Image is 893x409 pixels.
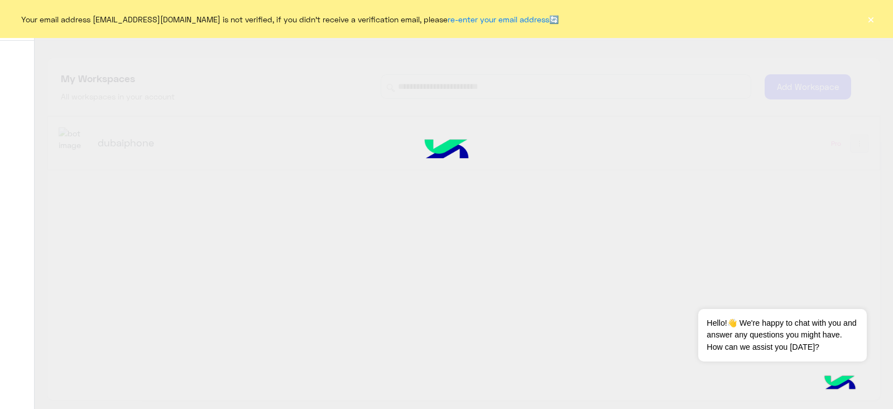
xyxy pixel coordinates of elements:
[448,15,549,24] a: re-enter your email address
[405,123,488,179] img: hulul-logo.png
[865,13,876,25] button: ×
[820,364,860,403] img: hulul-logo.png
[21,13,559,25] span: Your email address [EMAIL_ADDRESS][DOMAIN_NAME] is not verified, if you didn't receive a verifica...
[698,309,866,362] span: Hello!👋 We're happy to chat with you and answer any questions you might have. How can we assist y...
